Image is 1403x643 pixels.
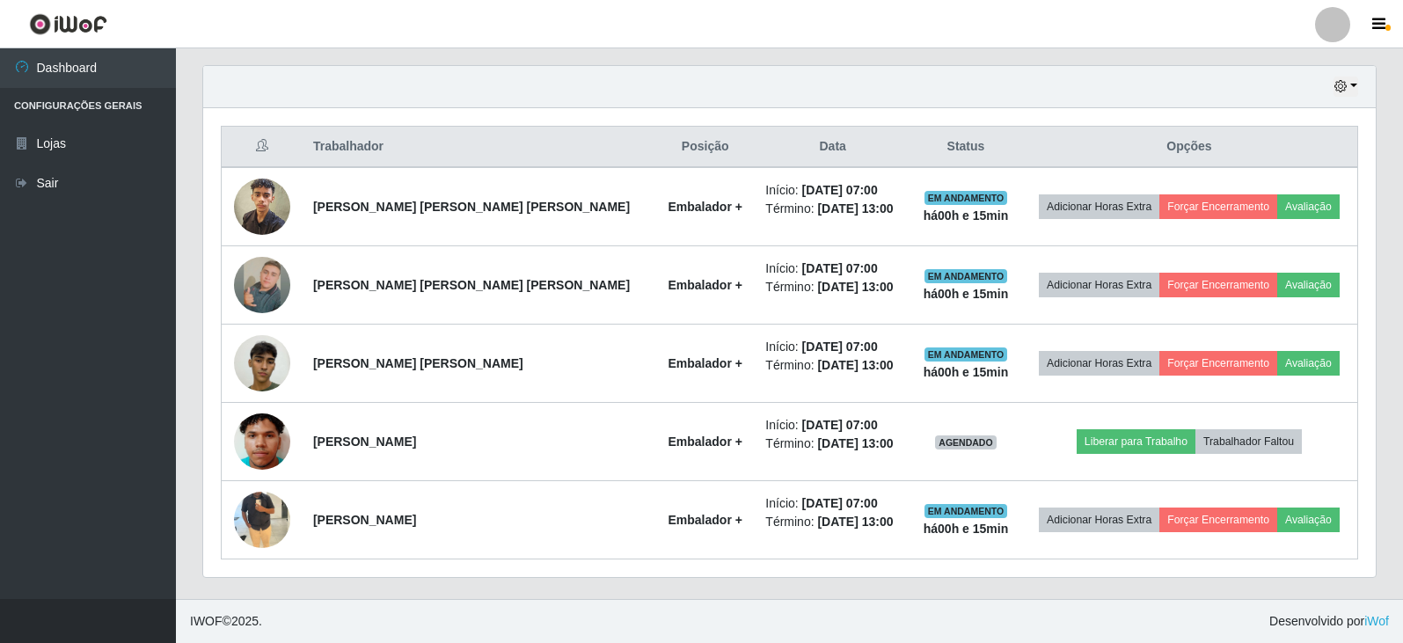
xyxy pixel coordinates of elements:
[1269,612,1389,631] span: Desenvolvido por
[817,358,893,372] time: [DATE] 13:00
[910,127,1021,168] th: Status
[1159,273,1277,297] button: Forçar Encerramento
[1077,429,1195,454] button: Liberar para Trabalho
[765,259,900,278] li: Início:
[29,13,107,35] img: CoreUI Logo
[190,614,223,628] span: IWOF
[924,347,1008,362] span: EM ANDAMENTO
[1277,351,1340,376] button: Avaliação
[1039,273,1159,297] button: Adicionar Horas Extra
[313,513,416,527] strong: [PERSON_NAME]
[669,513,742,527] strong: Embalador +
[765,356,900,375] li: Término:
[1277,194,1340,219] button: Avaliação
[1364,614,1389,628] a: iWof
[802,418,878,432] time: [DATE] 07:00
[765,513,900,531] li: Término:
[1277,508,1340,532] button: Avaliação
[802,261,878,275] time: [DATE] 07:00
[924,191,1008,205] span: EM ANDAMENTO
[669,435,742,449] strong: Embalador +
[802,340,878,354] time: [DATE] 07:00
[765,338,900,356] li: Início:
[1159,508,1277,532] button: Forçar Encerramento
[234,235,290,335] img: 1752573650429.jpeg
[1195,429,1302,454] button: Trabalhador Faltou
[313,356,523,370] strong: [PERSON_NAME] [PERSON_NAME]
[765,278,900,296] li: Término:
[765,435,900,453] li: Término:
[1021,127,1358,168] th: Opções
[755,127,910,168] th: Data
[802,183,878,197] time: [DATE] 07:00
[802,496,878,510] time: [DATE] 07:00
[924,522,1009,536] strong: há 00 h e 15 min
[1277,273,1340,297] button: Avaliação
[817,515,893,529] time: [DATE] 13:00
[1159,351,1277,376] button: Forçar Encerramento
[234,465,290,574] img: 1752601811526.jpeg
[1159,194,1277,219] button: Forçar Encerramento
[935,435,997,449] span: AGENDADO
[234,325,290,400] img: 1752535876066.jpeg
[1039,508,1159,532] button: Adicionar Horas Extra
[1039,194,1159,219] button: Adicionar Horas Extra
[765,200,900,218] li: Término:
[924,365,1009,379] strong: há 00 h e 15 min
[1039,351,1159,376] button: Adicionar Horas Extra
[234,391,290,492] img: 1752537473064.jpeg
[817,280,893,294] time: [DATE] 13:00
[313,435,416,449] strong: [PERSON_NAME]
[303,127,655,168] th: Trabalhador
[313,200,630,214] strong: [PERSON_NAME] [PERSON_NAME] [PERSON_NAME]
[190,612,262,631] span: © 2025 .
[924,504,1008,518] span: EM ANDAMENTO
[924,269,1008,283] span: EM ANDAMENTO
[924,208,1009,223] strong: há 00 h e 15 min
[817,201,893,216] time: [DATE] 13:00
[669,200,742,214] strong: Embalador +
[765,494,900,513] li: Início:
[765,416,900,435] li: Início:
[313,278,630,292] strong: [PERSON_NAME] [PERSON_NAME] [PERSON_NAME]
[669,278,742,292] strong: Embalador +
[817,436,893,450] time: [DATE] 13:00
[234,169,290,244] img: 1752515329237.jpeg
[669,356,742,370] strong: Embalador +
[655,127,755,168] th: Posição
[924,287,1009,301] strong: há 00 h e 15 min
[765,181,900,200] li: Início:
